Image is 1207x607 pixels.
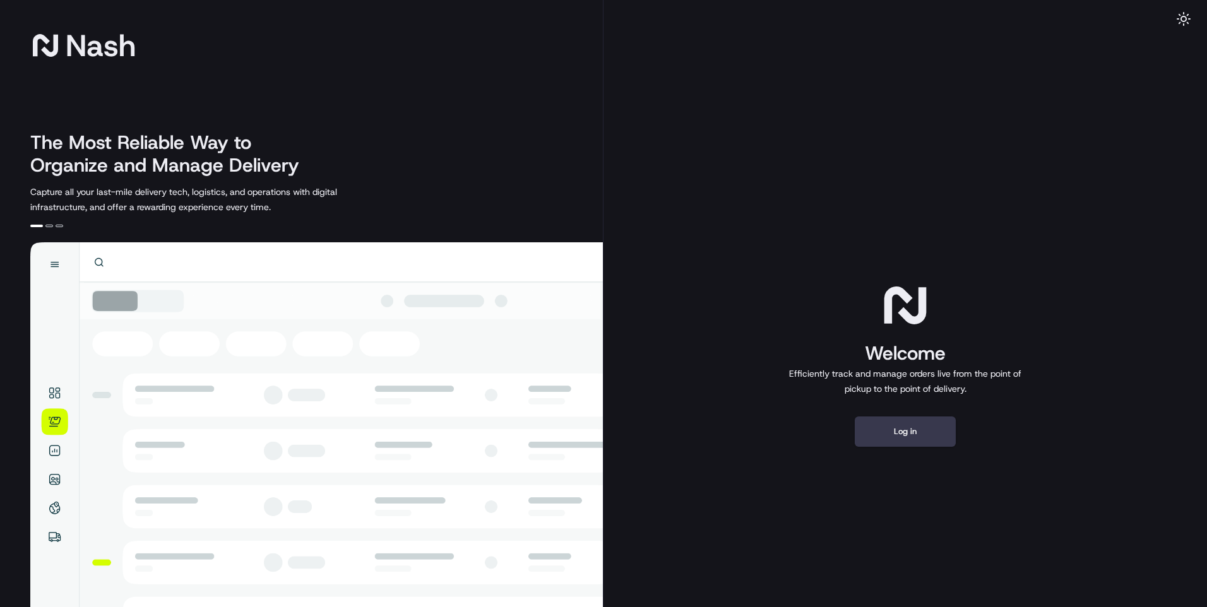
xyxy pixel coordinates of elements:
p: Capture all your last-mile delivery tech, logistics, and operations with digital infrastructure, ... [30,184,394,215]
h1: Welcome [784,341,1026,366]
span: Nash [66,33,136,58]
h2: The Most Reliable Way to Organize and Manage Delivery [30,131,313,177]
p: Efficiently track and manage orders live from the point of pickup to the point of delivery. [784,366,1026,396]
button: Log in [855,416,956,447]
